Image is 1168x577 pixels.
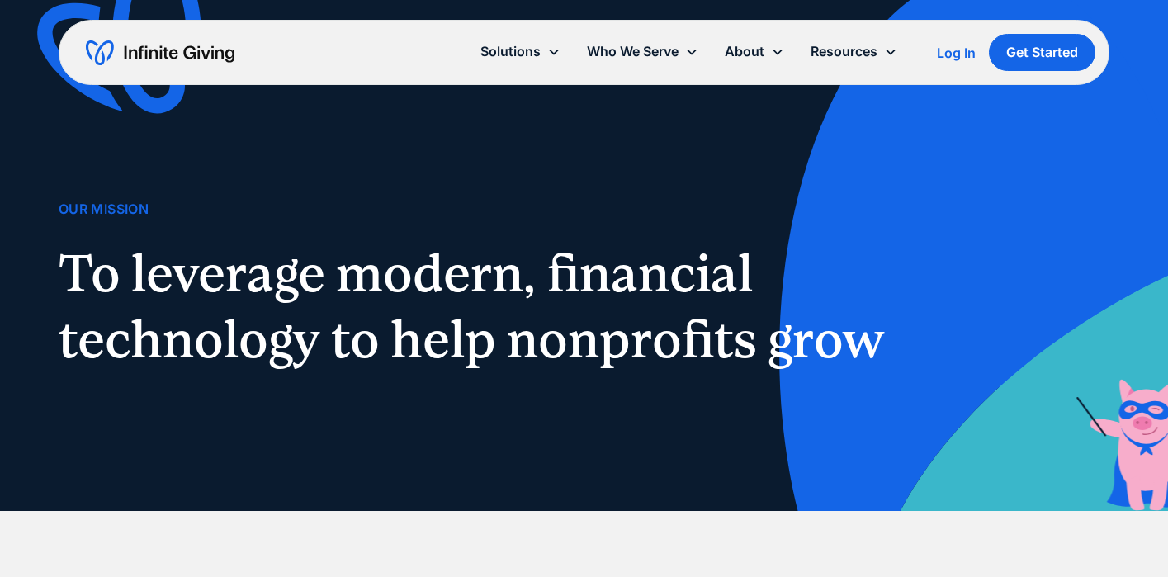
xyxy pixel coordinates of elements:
[480,40,541,63] div: Solutions
[587,40,679,63] div: Who We Serve
[59,198,149,220] div: Our Mission
[811,40,877,63] div: Resources
[712,34,797,69] div: About
[797,34,910,69] div: Resources
[937,46,976,59] div: Log In
[574,34,712,69] div: Who We Serve
[725,40,764,63] div: About
[86,40,234,66] a: home
[467,34,574,69] div: Solutions
[59,240,904,372] h1: To leverage modern, financial technology to help nonprofits grow
[937,43,976,63] a: Log In
[989,34,1095,71] a: Get Started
